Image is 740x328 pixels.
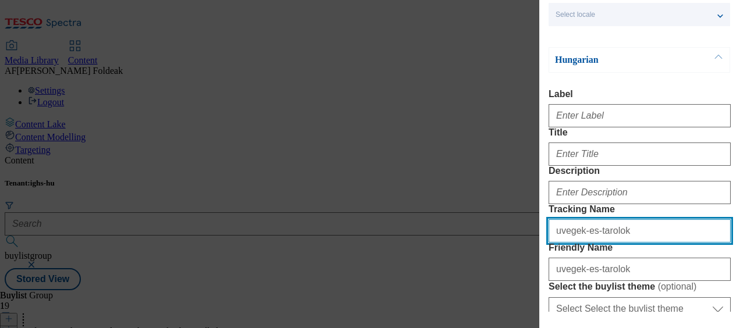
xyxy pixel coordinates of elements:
[549,258,731,281] input: Enter Friendly Name
[549,142,731,166] input: Enter Title
[549,219,731,243] input: Enter Tracking Name
[549,281,731,293] label: Select the buylist theme
[549,181,731,204] input: Enter Description
[549,166,731,176] label: Description
[549,127,731,138] label: Title
[549,243,731,253] label: Friendly Name
[549,3,730,26] button: Select locale
[549,89,731,99] label: Label
[555,54,677,66] p: Hungarian
[549,204,731,215] label: Tracking Name
[556,10,595,19] span: Select locale
[658,281,697,291] span: ( optional )
[549,104,731,127] input: Enter Label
